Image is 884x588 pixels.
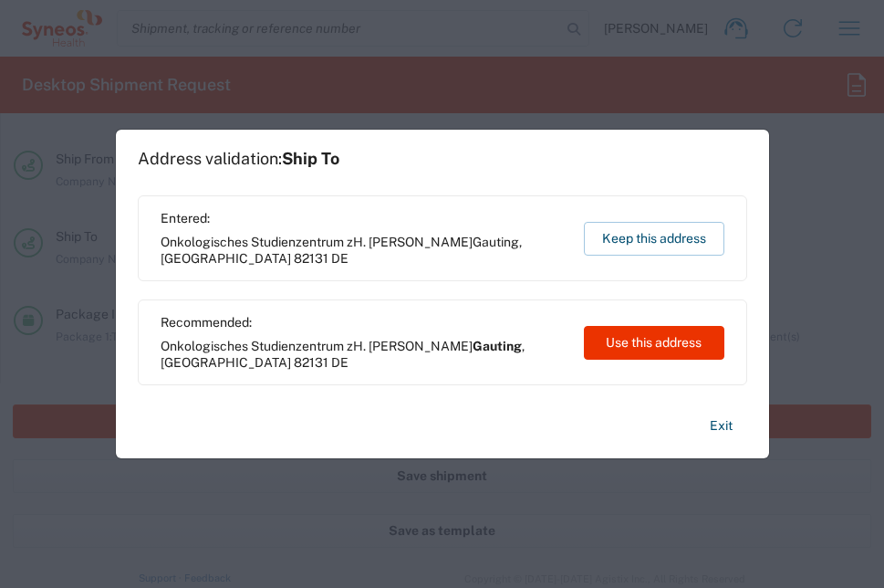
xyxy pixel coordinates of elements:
span: Onkologisches Studienzentrum zH. [PERSON_NAME] , [161,338,567,371]
span: DE [331,251,348,266]
span: Gauting [473,235,519,249]
span: Recommended: [161,314,567,331]
span: 82131 [294,355,328,370]
h1: Address validation: [138,149,339,169]
span: [GEOGRAPHIC_DATA] [161,251,291,266]
span: Ship To [282,149,339,168]
span: [GEOGRAPHIC_DATA] [161,355,291,370]
button: Keep this address [584,222,724,256]
span: Gauting [473,339,522,353]
span: DE [331,355,348,370]
span: Entered: [161,210,567,226]
button: Exit [695,410,747,442]
span: Onkologisches Studienzentrum zH. [PERSON_NAME] , [161,234,567,267]
span: 82131 [294,251,328,266]
button: Use this address [584,326,724,360]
